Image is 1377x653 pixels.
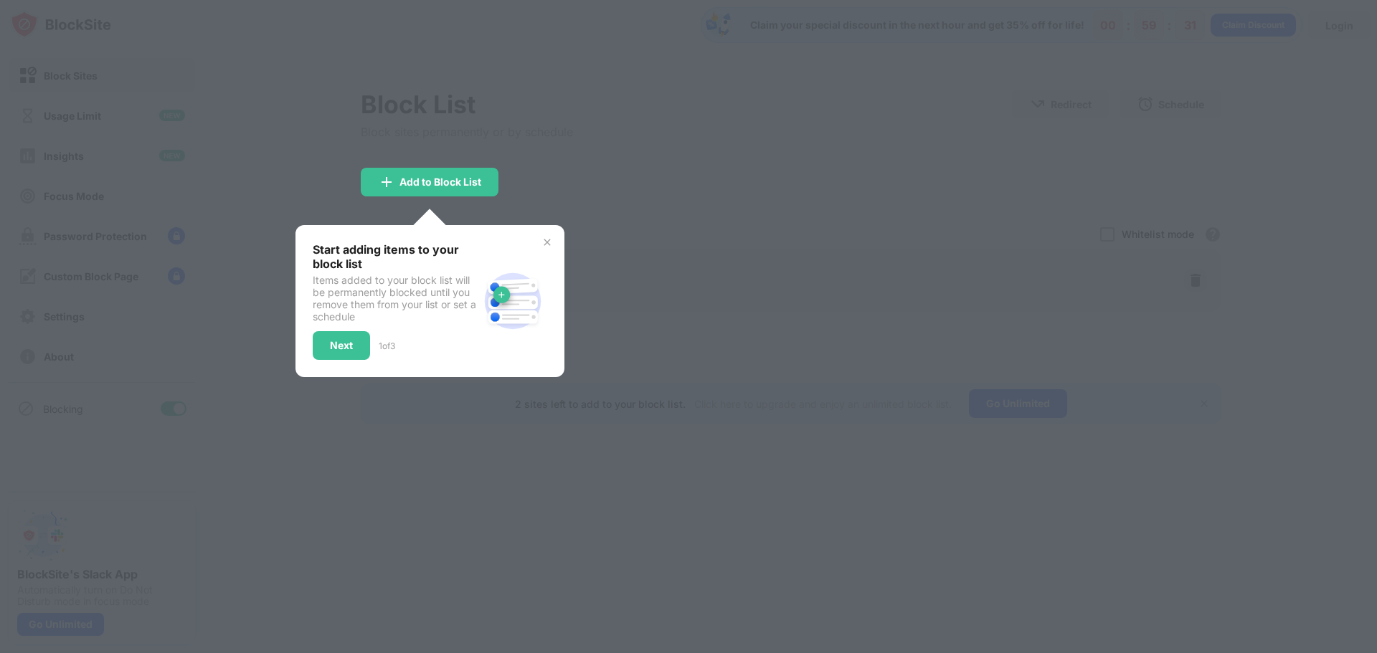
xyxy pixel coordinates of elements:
div: Start adding items to your block list [313,242,478,271]
div: 1 of 3 [379,340,395,351]
div: Items added to your block list will be permanently blocked until you remove them from your list o... [313,274,478,323]
img: block-site.svg [478,267,547,335]
img: x-button.svg [541,237,553,248]
div: Next [330,340,353,351]
div: Add to Block List [399,176,481,188]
